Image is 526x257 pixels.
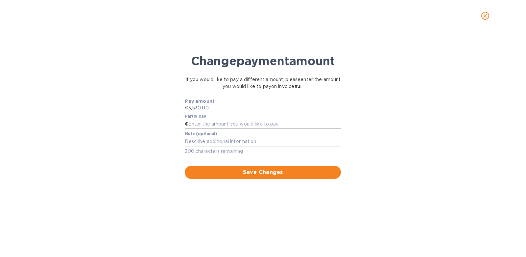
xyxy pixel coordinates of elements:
[190,168,336,176] span: Save Changes
[182,76,344,90] p: If you would like to pay a different amount, please enter the amount you would like to pay on inv...
[185,132,217,136] label: Note (optional)
[185,114,206,118] label: Partly pay
[294,84,301,89] b: # 3
[185,148,341,155] p: 300 characters remaining
[191,54,335,68] b: Change payment amount
[185,119,188,129] div: €
[188,119,341,129] input: Enter the amount you would like to pay
[185,99,215,104] b: Pay amount
[185,166,341,179] button: Save Changes
[185,104,341,111] p: €3,530.00
[477,8,493,24] button: close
